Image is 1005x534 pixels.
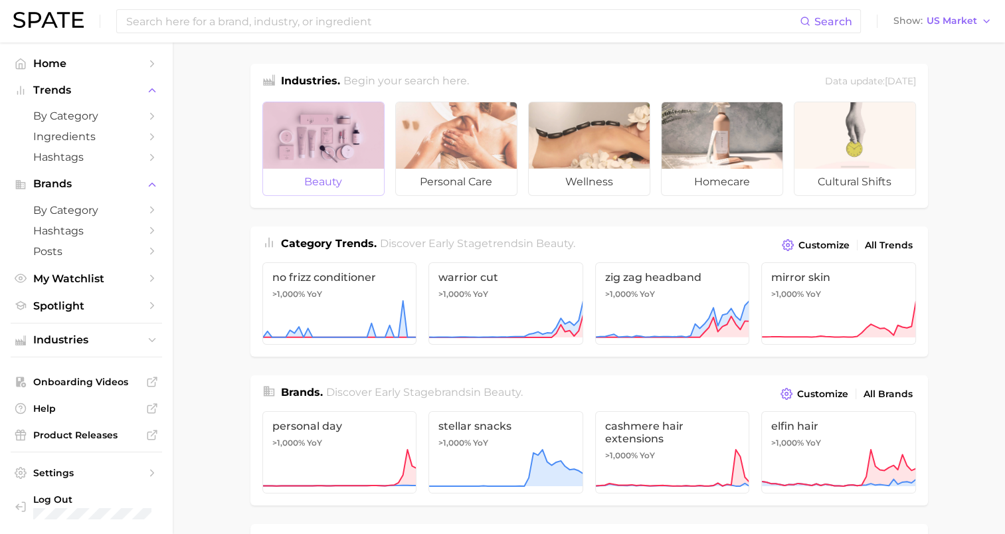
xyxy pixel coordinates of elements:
span: >1,000% [438,438,471,448]
span: YoY [640,289,655,300]
button: Trends [11,80,162,100]
div: Data update: [DATE] [825,73,916,91]
span: by Category [33,204,139,217]
span: Brands . [281,386,323,399]
span: beauty [536,237,573,250]
span: Category Trends . [281,237,377,250]
span: wellness [529,169,650,195]
span: YoY [806,438,821,448]
span: personal care [396,169,517,195]
span: homecare [662,169,782,195]
span: stellar snacks [438,420,573,432]
span: cultural shifts [794,169,915,195]
a: Home [11,53,162,74]
h1: Industries. [281,73,340,91]
button: Customize [778,236,852,254]
button: Brands [11,174,162,194]
span: >1,000% [438,289,471,299]
span: elfin hair [771,420,906,432]
span: Spotlight [33,300,139,312]
a: cashmere hair extensions>1,000% YoY [595,411,750,493]
a: My Watchlist [11,268,162,289]
a: Onboarding Videos [11,372,162,392]
a: Help [11,399,162,418]
a: wellness [528,102,650,196]
a: by Category [11,200,162,221]
h2: Begin your search here. [343,73,469,91]
span: YoY [307,289,322,300]
span: YoY [640,450,655,461]
a: homecare [661,102,783,196]
a: warrior cut>1,000% YoY [428,262,583,345]
span: My Watchlist [33,272,139,285]
span: >1,000% [272,438,305,448]
span: personal day [272,420,407,432]
a: Hashtags [11,147,162,167]
span: Product Releases [33,429,139,441]
a: Product Releases [11,425,162,445]
a: Settings [11,463,162,483]
span: YoY [307,438,322,448]
span: Log Out [33,493,151,505]
a: Log out. Currently logged in with e-mail elysa.reiner@oribe.com. [11,489,162,523]
button: Industries [11,330,162,350]
span: by Category [33,110,139,122]
a: Spotlight [11,296,162,316]
span: beauty [484,386,521,399]
span: Home [33,57,139,70]
a: personal day>1,000% YoY [262,411,417,493]
span: Discover Early Stage brands in . [326,386,523,399]
span: Trends [33,84,139,96]
span: zig zag headband [605,271,740,284]
span: All Brands [864,389,913,400]
span: Discover Early Stage trends in . [380,237,575,250]
span: All Trends [865,240,913,251]
span: >1,000% [272,289,305,299]
span: US Market [927,17,977,25]
a: stellar snacks>1,000% YoY [428,411,583,493]
span: YoY [806,289,821,300]
span: beauty [263,169,384,195]
a: beauty [262,102,385,196]
span: Help [33,402,139,414]
a: personal care [395,102,517,196]
button: ShowUS Market [890,13,995,30]
span: Posts [33,245,139,258]
a: zig zag headband>1,000% YoY [595,262,750,345]
span: Hashtags [33,224,139,237]
span: YoY [473,289,488,300]
span: Search [814,15,852,28]
span: Hashtags [33,151,139,163]
span: Customize [797,389,848,400]
span: >1,000% [771,438,804,448]
span: cashmere hair extensions [605,420,740,445]
a: All Brands [860,385,916,403]
span: Customize [798,240,850,251]
a: no frizz conditioner>1,000% YoY [262,262,417,345]
input: Search here for a brand, industry, or ingredient [125,10,800,33]
span: no frizz conditioner [272,271,407,284]
span: >1,000% [605,289,638,299]
span: >1,000% [771,289,804,299]
span: mirror skin [771,271,906,284]
span: Ingredients [33,130,139,143]
span: Onboarding Videos [33,376,139,388]
button: Customize [777,385,851,403]
span: YoY [473,438,488,448]
span: >1,000% [605,450,638,460]
a: Ingredients [11,126,162,147]
a: Hashtags [11,221,162,241]
a: mirror skin>1,000% YoY [761,262,916,345]
img: SPATE [13,12,84,28]
span: Brands [33,178,139,190]
a: elfin hair>1,000% YoY [761,411,916,493]
a: All Trends [862,236,916,254]
a: cultural shifts [794,102,916,196]
span: warrior cut [438,271,573,284]
a: by Category [11,106,162,126]
span: Settings [33,467,139,479]
span: Industries [33,334,139,346]
span: Show [893,17,923,25]
a: Posts [11,241,162,262]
